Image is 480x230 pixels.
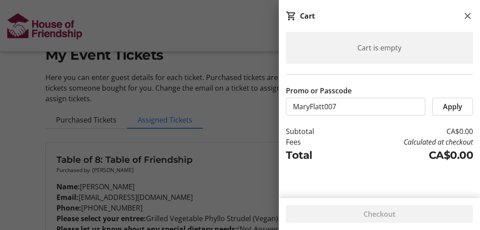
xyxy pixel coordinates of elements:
[286,85,352,96] label: Promo or Passcode
[286,147,340,163] td: Total
[340,137,473,147] td: Calculated at checkout
[286,137,340,147] td: Fees
[340,147,473,163] td: CA$0.00
[443,101,462,112] span: Apply
[286,126,340,137] td: Subtotal
[286,98,425,115] input: Enter promo or passcode
[300,11,315,21] div: Cart
[286,32,473,64] div: Cart is empty
[340,126,473,137] td: CA$0.00
[432,98,473,115] button: Apply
